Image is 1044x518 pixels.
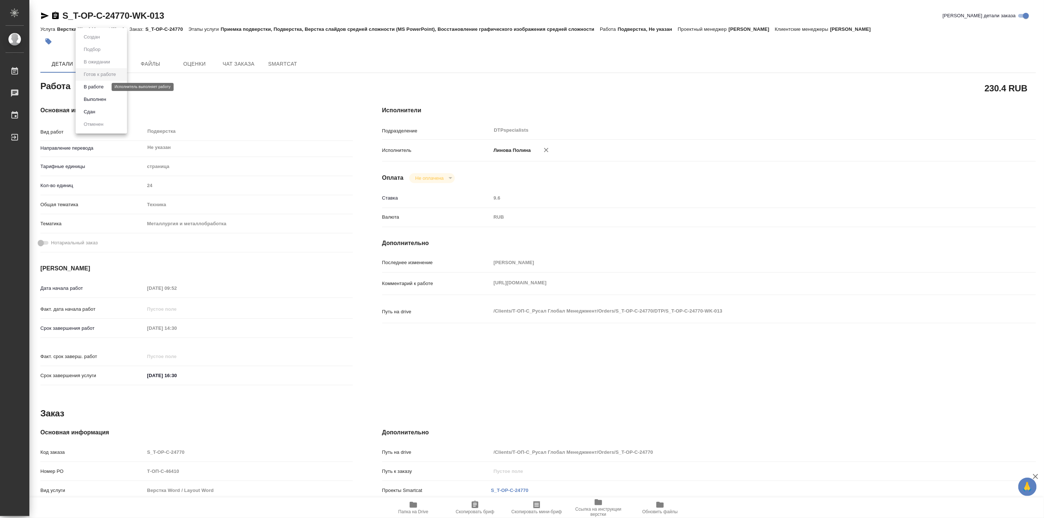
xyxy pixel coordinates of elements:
button: Создан [81,33,102,41]
button: Выполнен [81,95,108,103]
button: В работе [81,83,106,91]
button: Готов к работе [81,70,118,79]
button: Отменен [81,120,106,128]
button: Подбор [81,45,103,54]
button: В ожидании [81,58,112,66]
button: Сдан [81,108,97,116]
